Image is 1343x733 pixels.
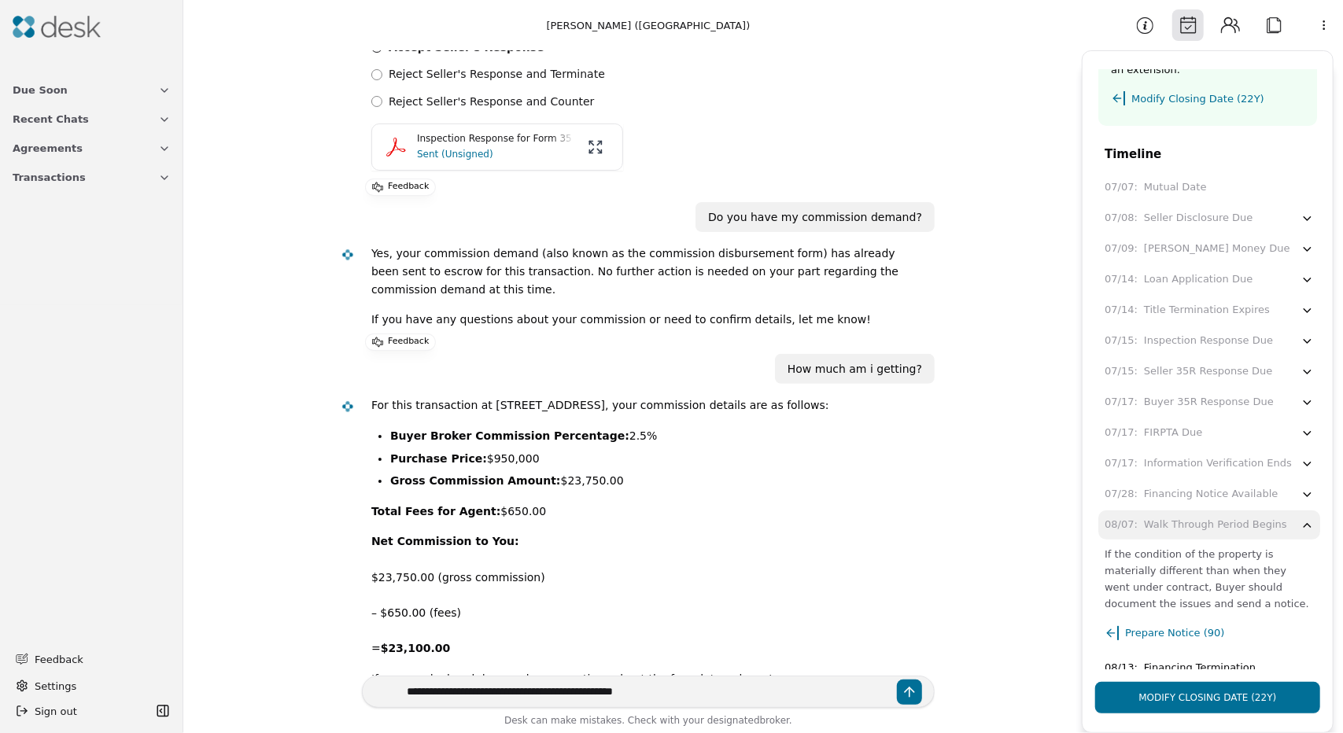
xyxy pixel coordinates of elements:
[13,82,68,98] span: Due Soon
[390,472,829,490] li: $23,750.00
[897,680,922,705] button: Send message
[1105,455,1138,472] div: 07/17 :
[1105,333,1138,349] div: 07/15 :
[35,678,76,694] span: Settings
[1105,302,1138,319] div: 07/14 :
[13,111,89,127] span: Recent Chats
[1144,455,1292,472] div: Information Verification Ends
[1105,517,1138,533] div: 08/07 :
[788,360,922,378] div: How much am i getting?
[9,673,174,698] button: Settings
[1098,357,1320,386] button: 07/15:Seller 35R Response Due
[1144,302,1270,319] div: Title Termination Expires
[371,123,623,171] button: Inspection Response for Form 35 1752620841.pdfSent (Unsigned)
[547,17,751,34] div: [PERSON_NAME] ([GEOGRAPHIC_DATA])
[390,427,829,445] li: 2.5%
[371,670,829,688] p: If you need a breakdown or have questions about the fees, let me know!
[371,503,829,521] p: $650.00
[417,146,574,162] p: Sent (Unsigned)
[1144,425,1202,441] div: FIRPTA Due
[417,131,574,146] p: Inspection Response for Form 35 1752620841.pdf
[362,676,935,708] textarea: Write your prompt here
[13,16,101,38] img: Desk
[1098,326,1320,355] button: 07/15:Inspection Response Due
[1144,486,1278,503] div: Financing Notice Available
[1105,241,1138,257] div: 07/09 :
[371,396,829,414] p: For this transaction at [STREET_ADDRESS], your commission details are as follows:
[1144,394,1274,411] div: Buyer 35R Response Due
[1098,234,1320,263] button: 07/09:[PERSON_NAME] Money Due
[1098,173,1320,202] button: 07/07:Mutual Date
[1105,210,1138,227] div: 07/08 :
[390,429,629,442] strong: Buyer Broker Commission Percentage:
[1111,78,1304,113] button: Modify Closing Date (22Y)
[1105,425,1138,441] div: 07/17 :
[1098,661,1320,691] button: 08/13:Financing Termination Deadline
[362,713,935,733] div: Desk can make mistakes. Check with your broker.
[390,474,561,487] strong: Gross Commission Amount:
[1098,480,1320,509] button: 07/28:Financing Notice Available
[1144,333,1273,349] div: Inspection Response Due
[371,535,519,547] strong: Net Commission to You:
[35,651,161,668] span: Feedback
[1144,179,1207,196] div: Mutual Date
[1083,145,1333,164] div: Timeline
[1105,179,1138,196] div: 07/07 :
[381,642,451,654] strong: $23,100.00
[6,645,171,673] button: Feedback
[1144,363,1272,380] div: Seller 35R Response Due
[3,105,180,134] button: Recent Chats
[371,311,922,329] p: If you have any questions about your commission or need to confirm details, let me know!
[1105,271,1138,288] div: 07/14 :
[1098,204,1320,233] button: 07/08:Seller Disclosure Due
[388,179,429,195] p: Feedback
[1131,90,1264,107] span: Modify Closing Date (22Y)
[389,65,605,83] label: Reject Seller's Response and Terminate
[1144,660,1301,693] div: Financing Termination Deadline
[9,698,152,724] button: Sign out
[1098,265,1320,294] button: 07/14:Loan Application Due
[371,245,922,298] p: Yes, your commission demand (also known as the commission disbursement form) has already been sen...
[371,532,829,657] p: $23,750.00 (gross commission) – $650.00 (fees) =
[390,450,829,468] li: $950,000
[388,334,429,350] p: Feedback
[1098,296,1320,325] button: 07/14:Title Termination Expires
[1098,418,1320,448] button: 07/17:FIRPTA Due
[1098,388,1320,417] button: 07/17:Buyer 35R Response Due
[1105,546,1314,612] div: If the condition of the property is materially different than when they went under contract, Buye...
[390,452,487,465] strong: Purchase Price:
[3,76,180,105] button: Due Soon
[341,249,355,262] img: Desk
[1098,449,1320,478] button: 07/17:Information Verification Ends
[1144,517,1287,533] div: Walk Through Period Begins
[341,400,355,414] img: Desk
[1105,394,1138,411] div: 07/17 :
[707,715,760,726] span: designated
[371,505,500,518] strong: Total Fees for Agent:
[1144,271,1253,288] div: Loan Application Due
[389,93,595,111] label: Reject Seller's Response and Counter
[1095,682,1320,713] button: Modify Closing Date (22Y)
[1144,210,1253,227] div: Seller Disclosure Due
[1105,660,1138,676] div: 08/13 :
[35,703,77,720] span: Sign out
[1098,510,1320,540] button: 08/07:Walk Through Period Begins
[1105,486,1138,503] div: 07/28 :
[1144,241,1290,257] div: [PERSON_NAME] Money Due
[13,140,83,157] span: Agreements
[708,208,922,227] div: Do you have my commission demand?
[3,163,180,192] button: Transactions
[1105,612,1224,647] button: Prepare Notice (90)
[1105,363,1138,380] div: 07/15 :
[13,169,86,186] span: Transactions
[1125,624,1224,641] span: Prepare Notice (90)
[3,134,180,163] button: Agreements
